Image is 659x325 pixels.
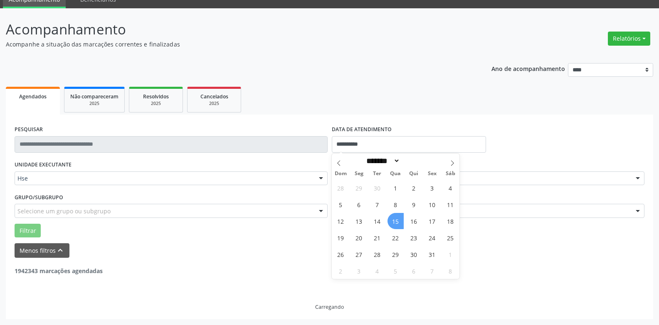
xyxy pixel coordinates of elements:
[351,213,367,229] span: Outubro 13, 2025
[333,230,349,246] span: Outubro 19, 2025
[335,174,628,183] span: [PERSON_NAME]
[350,171,368,176] span: Seg
[406,230,422,246] span: Outubro 23, 2025
[6,19,459,40] p: Acompanhamento
[424,196,440,213] span: Outubro 10, 2025
[442,246,459,262] span: Novembro 1, 2025
[193,100,235,107] div: 2025
[406,180,422,196] span: Outubro 2, 2025
[15,123,43,136] label: PESQUISAR
[15,159,72,171] label: UNIDADE EXECUTANTE
[368,171,386,176] span: Ter
[369,263,385,279] span: Novembro 4, 2025
[351,263,367,279] span: Novembro 3, 2025
[351,180,367,196] span: Setembro 29, 2025
[17,207,111,215] span: Selecione um grupo ou subgrupo
[333,213,349,229] span: Outubro 12, 2025
[424,263,440,279] span: Novembro 7, 2025
[369,246,385,262] span: Outubro 28, 2025
[6,40,459,49] p: Acompanhe a situação das marcações correntes e finalizadas
[388,213,404,229] span: Outubro 15, 2025
[335,207,628,215] span: #0007 - Cirurgia Cardiaca
[351,246,367,262] span: Outubro 27, 2025
[135,100,177,107] div: 2025
[333,263,349,279] span: Novembro 2, 2025
[15,224,41,238] button: Filtrar
[608,32,650,46] button: Relatórios
[364,156,400,165] select: Month
[424,230,440,246] span: Outubro 24, 2025
[388,263,404,279] span: Novembro 5, 2025
[442,213,459,229] span: Outubro 18, 2025
[442,196,459,213] span: Outubro 11, 2025
[332,171,350,176] span: Dom
[406,213,422,229] span: Outubro 16, 2025
[369,230,385,246] span: Outubro 21, 2025
[388,246,404,262] span: Outubro 29, 2025
[388,230,404,246] span: Outubro 22, 2025
[424,180,440,196] span: Outubro 3, 2025
[143,93,169,100] span: Resolvidos
[369,196,385,213] span: Outubro 7, 2025
[70,93,118,100] span: Não compareceram
[442,263,459,279] span: Novembro 8, 2025
[19,93,47,100] span: Agendados
[400,156,427,165] input: Year
[333,180,349,196] span: Setembro 28, 2025
[56,246,65,255] i: keyboard_arrow_up
[369,213,385,229] span: Outubro 14, 2025
[15,191,63,204] label: Grupo/Subgrupo
[17,174,311,183] span: Hse
[333,196,349,213] span: Outubro 5, 2025
[441,171,459,176] span: Sáb
[442,230,459,246] span: Outubro 25, 2025
[388,196,404,213] span: Outubro 8, 2025
[423,171,441,176] span: Sex
[388,180,404,196] span: Outubro 1, 2025
[406,263,422,279] span: Novembro 6, 2025
[424,213,440,229] span: Outubro 17, 2025
[332,123,392,136] label: DATA DE ATENDIMENTO
[15,267,103,275] strong: 1942343 marcações agendadas
[406,196,422,213] span: Outubro 9, 2025
[315,303,344,310] div: Carregando
[386,171,405,176] span: Qua
[333,246,349,262] span: Outubro 26, 2025
[442,180,459,196] span: Outubro 4, 2025
[351,196,367,213] span: Outubro 6, 2025
[406,246,422,262] span: Outubro 30, 2025
[70,100,118,107] div: 2025
[369,180,385,196] span: Setembro 30, 2025
[424,246,440,262] span: Outubro 31, 2025
[405,171,423,176] span: Qui
[15,243,69,258] button: Menos filtroskeyboard_arrow_up
[200,93,228,100] span: Cancelados
[491,63,565,73] p: Ano de acompanhamento
[351,230,367,246] span: Outubro 20, 2025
